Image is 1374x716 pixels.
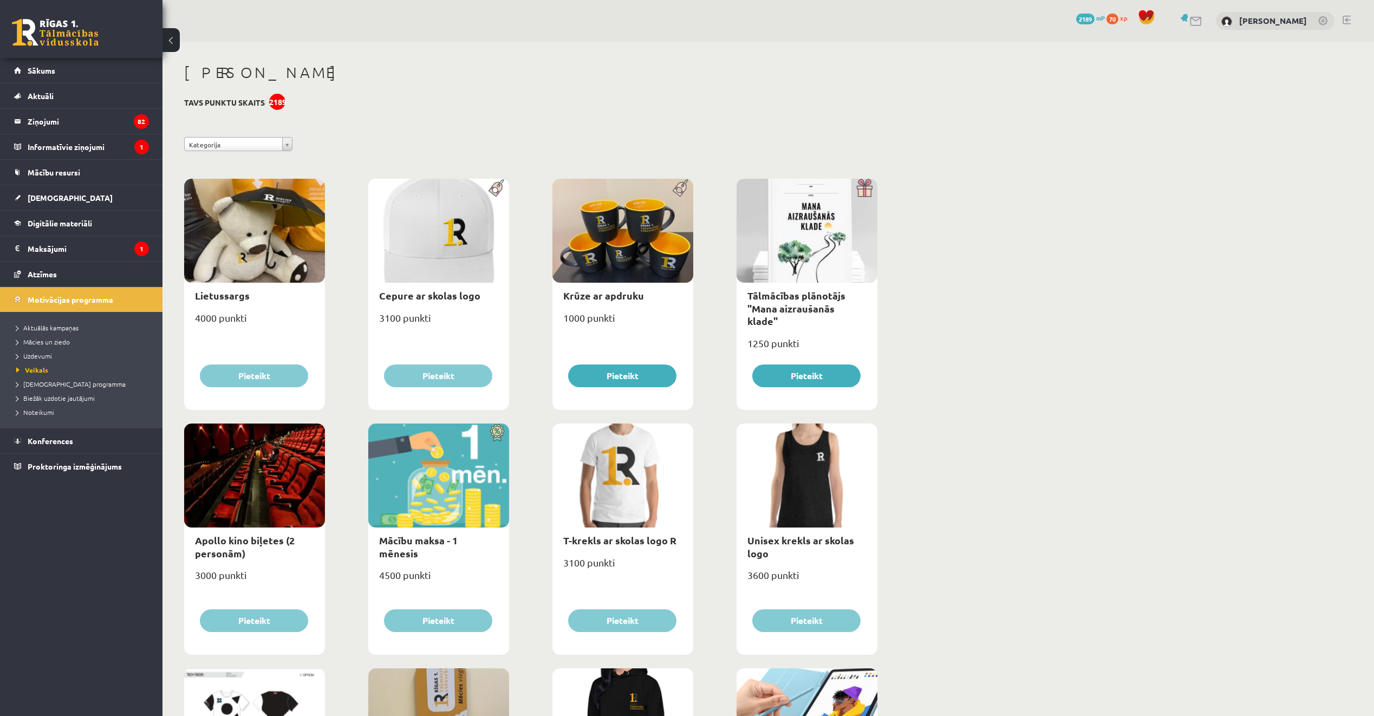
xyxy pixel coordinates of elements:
h1: [PERSON_NAME] [184,63,877,82]
span: Kategorija [189,138,278,152]
a: Proktoringa izmēģinājums [14,454,149,479]
div: 1000 punkti [552,309,693,336]
span: Noteikumi [16,408,54,416]
button: Pieteikt [200,364,308,387]
a: Unisex krekls ar skolas logo [747,534,854,559]
a: Lietussargs [195,289,250,302]
button: Pieteikt [752,609,861,632]
a: Maksājumi1 [14,236,149,261]
a: Mācību resursi [14,160,149,185]
a: Tālmācības plānotājs "Mana aizraušanās klade" [747,289,845,327]
a: Krūze ar apdruku [563,289,644,302]
legend: Informatīvie ziņojumi [28,134,149,159]
i: 1 [134,140,149,154]
legend: Ziņojumi [28,109,149,134]
div: 4500 punkti [368,566,509,593]
span: 70 [1106,14,1118,24]
span: Aktuālās kampaņas [16,323,79,332]
a: Mācies un ziedo [16,337,152,347]
div: 3100 punkti [552,554,693,581]
div: 3600 punkti [737,566,877,593]
span: Veikals [16,366,48,374]
a: Sākums [14,58,149,83]
h3: Tavs punktu skaits [184,98,265,107]
span: Proktoringa izmēģinājums [28,461,122,471]
span: Uzdevumi [16,352,52,360]
a: Konferences [14,428,149,453]
a: Aktuāli [14,83,149,108]
div: 1250 punkti [737,334,877,361]
span: [DEMOGRAPHIC_DATA] programma [16,380,126,388]
a: [PERSON_NAME] [1239,15,1307,26]
span: Aktuāli [28,91,54,101]
span: Mācību resursi [28,167,80,177]
a: Cepure ar skolas logo [379,289,480,302]
a: [DEMOGRAPHIC_DATA] programma [16,379,152,389]
legend: Maksājumi [28,236,149,261]
a: Digitālie materiāli [14,211,149,236]
a: Kategorija [184,137,292,151]
a: Biežāk uzdotie jautājumi [16,393,152,403]
img: Dāvana ar pārsteigumu [853,179,877,197]
a: Atzīmes [14,262,149,287]
button: Pieteikt [384,364,492,387]
button: Pieteikt [568,364,676,387]
span: Atzīmes [28,269,57,279]
a: Mācību maksa - 1 mēnesis [379,534,458,559]
a: Rīgas 1. Tālmācības vidusskola [12,19,99,46]
a: Apollo kino biļetes (2 personām) [195,534,295,559]
button: Pieteikt [384,609,492,632]
img: Sandijs Nils Griķis [1221,16,1232,27]
span: Mācies un ziedo [16,337,70,346]
span: xp [1120,14,1127,22]
a: Ziņojumi82 [14,109,149,134]
div: 3000 punkti [184,566,325,593]
a: Motivācijas programma [14,287,149,312]
span: 2189 [1076,14,1095,24]
span: Digitālie materiāli [28,218,92,228]
span: Biežāk uzdotie jautājumi [16,394,95,402]
i: 82 [134,114,149,129]
span: [DEMOGRAPHIC_DATA] [28,193,113,203]
i: 1 [134,242,149,256]
img: Populāra prece [669,179,693,197]
a: Noteikumi [16,407,152,417]
span: Sākums [28,66,55,75]
img: Atlaide [485,424,509,442]
button: Pieteikt [200,609,308,632]
a: 2189 mP [1076,14,1105,22]
button: Pieteikt [752,364,861,387]
a: Informatīvie ziņojumi1 [14,134,149,159]
a: Aktuālās kampaņas [16,323,152,333]
span: Motivācijas programma [28,295,113,304]
a: Veikals [16,365,152,375]
div: 2189 [269,94,285,110]
a: Uzdevumi [16,351,152,361]
a: T-krekls ar skolas logo R [563,534,676,546]
span: mP [1096,14,1105,22]
button: Pieteikt [568,609,676,632]
div: 3100 punkti [368,309,509,336]
a: [DEMOGRAPHIC_DATA] [14,185,149,210]
a: 70 xp [1106,14,1132,22]
span: Konferences [28,436,73,446]
img: Populāra prece [485,179,509,197]
div: 4000 punkti [184,309,325,336]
